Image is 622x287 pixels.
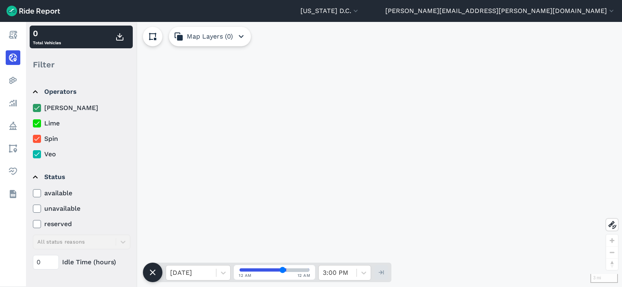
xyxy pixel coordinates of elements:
[33,166,129,188] summary: Status
[33,80,129,103] summary: Operators
[6,141,20,156] a: Areas
[33,255,130,270] div: Idle Time (hours)
[300,6,360,16] button: [US_STATE] D.C.
[6,164,20,179] a: Health
[6,28,20,42] a: Report
[6,187,20,201] a: Datasets
[6,73,20,88] a: Heatmaps
[33,204,130,214] label: unavailable
[6,119,20,133] a: Policy
[33,27,61,39] div: 0
[33,219,130,229] label: reserved
[33,149,130,159] label: Veo
[30,52,133,77] div: Filter
[33,103,130,113] label: [PERSON_NAME]
[6,96,20,110] a: Analyze
[6,6,60,16] img: Ride Report
[6,50,20,65] a: Realtime
[239,272,252,278] span: 12 AM
[26,22,622,287] div: loading
[169,27,251,46] button: Map Layers (0)
[33,27,61,47] div: Total Vehicles
[33,188,130,198] label: available
[298,272,311,278] span: 12 AM
[33,134,130,144] label: Spin
[33,119,130,128] label: Lime
[385,6,616,16] button: [PERSON_NAME][EMAIL_ADDRESS][PERSON_NAME][DOMAIN_NAME]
